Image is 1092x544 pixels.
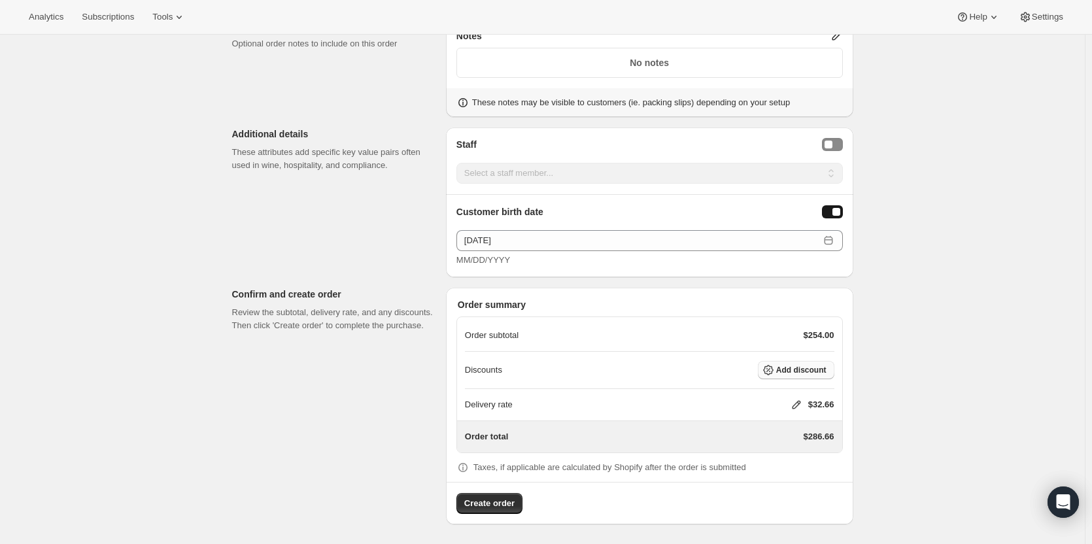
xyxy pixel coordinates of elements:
[456,205,543,220] span: Customer birth date
[232,37,435,50] p: Optional order notes to include on this order
[473,461,746,474] p: Taxes, if applicable are calculated by Shopify after the order is submitted
[808,398,834,411] p: $32.66
[456,493,522,514] button: Create order
[145,8,194,26] button: Tools
[232,288,435,301] p: Confirm and create order
[21,8,71,26] button: Analytics
[804,329,834,342] p: $254.00
[82,12,134,22] span: Subscriptions
[822,138,843,151] button: Staff Selector
[232,127,435,141] p: Additional details
[465,398,513,411] p: Delivery rate
[232,306,435,332] p: Review the subtotal, delivery rate, and any discounts. Then click 'Create order' to complete the ...
[804,430,834,443] p: $286.66
[456,255,510,265] span: MM/DD/YYYY
[456,29,482,42] span: Notes
[1011,8,1071,26] button: Settings
[1032,12,1063,22] span: Settings
[458,298,843,311] p: Order summary
[465,364,502,377] p: Discounts
[465,56,834,69] p: No notes
[472,96,790,109] p: These notes may be visible to customers (ie. packing slips) depending on your setup
[74,8,142,26] button: Subscriptions
[776,365,827,375] span: Add discount
[969,12,987,22] span: Help
[152,12,173,22] span: Tools
[822,205,843,218] button: Birthday Selector
[232,146,435,172] p: These attributes add specific key value pairs often used in wine, hospitality, and compliance.
[456,138,477,152] span: Staff
[29,12,63,22] span: Analytics
[464,497,515,510] span: Create order
[465,329,519,342] p: Order subtotal
[465,430,508,443] p: Order total
[1048,486,1079,518] div: Open Intercom Messenger
[758,361,834,379] button: Add discount
[948,8,1008,26] button: Help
